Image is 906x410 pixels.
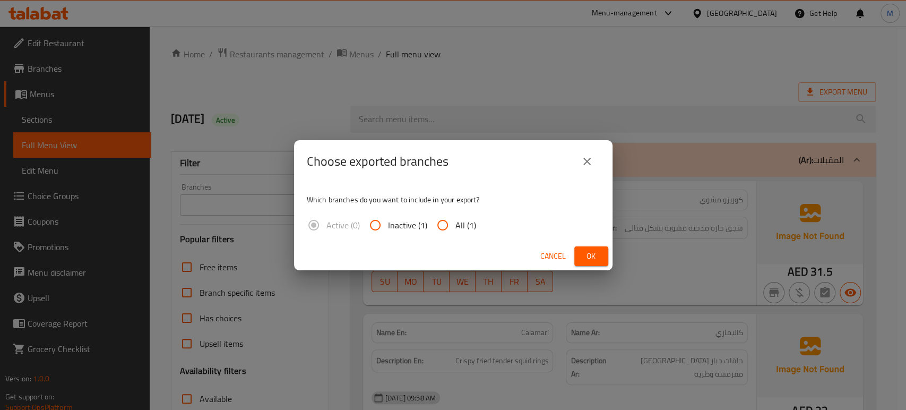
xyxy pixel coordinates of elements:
[455,219,476,232] span: All (1)
[307,153,448,170] h2: Choose exported branches
[583,250,600,263] span: Ok
[540,250,566,263] span: Cancel
[574,149,600,174] button: close
[536,246,570,266] button: Cancel
[326,219,360,232] span: Active (0)
[574,246,608,266] button: Ok
[307,194,600,205] p: Which branches do you want to include in your export?
[388,219,427,232] span: Inactive (1)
